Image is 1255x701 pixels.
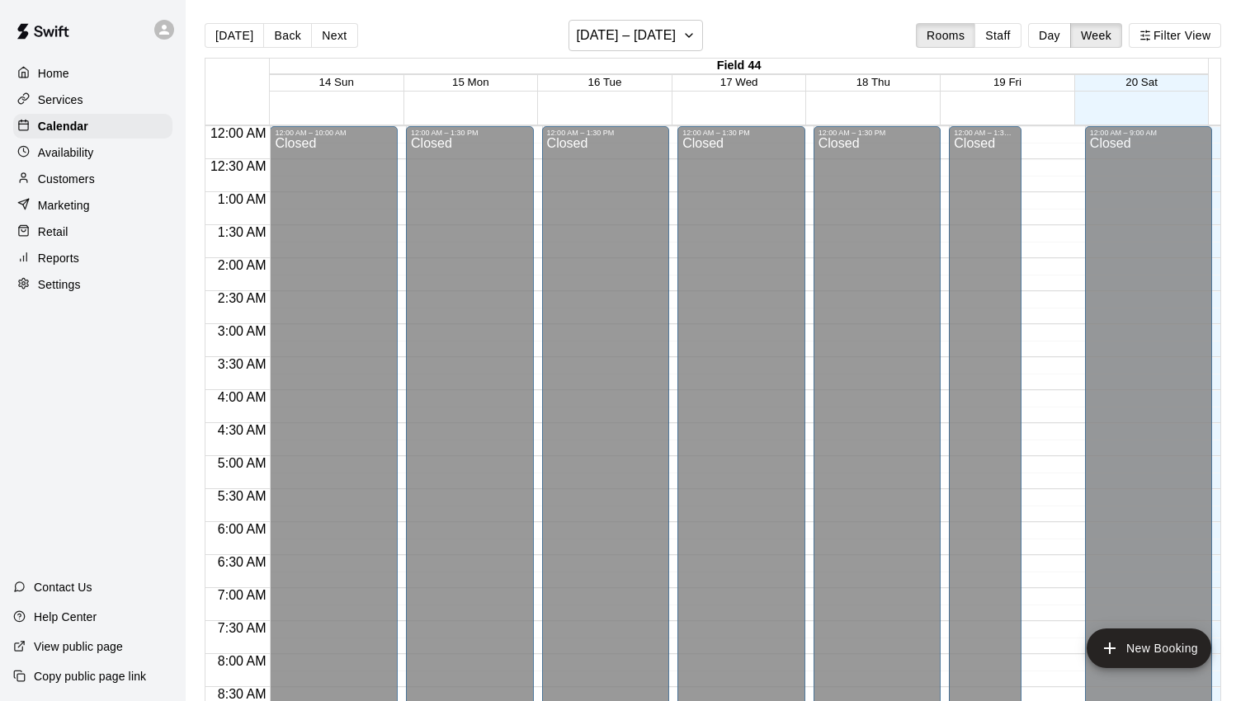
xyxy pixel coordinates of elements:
[206,159,271,173] span: 12:30 AM
[38,250,79,266] p: Reports
[452,76,488,88] button: 15 Mon
[214,192,271,206] span: 1:00 AM
[34,609,97,625] p: Help Center
[682,129,800,137] div: 12:00 AM – 1:30 PM
[13,272,172,297] a: Settings
[720,76,758,88] button: 17 Wed
[1070,23,1122,48] button: Week
[275,129,393,137] div: 12:00 AM – 10:00 AM
[214,588,271,602] span: 7:00 AM
[34,668,146,685] p: Copy public page link
[214,357,271,371] span: 3:30 AM
[569,20,703,51] button: [DATE] – [DATE]
[214,423,271,437] span: 4:30 AM
[1028,23,1071,48] button: Day
[38,223,68,240] p: Retail
[13,219,172,244] a: Retail
[311,23,357,48] button: Next
[214,555,271,569] span: 6:30 AM
[38,92,83,108] p: Services
[270,59,1209,74] div: Field 44
[13,246,172,271] a: Reports
[38,144,94,161] p: Availability
[1087,628,1211,668] button: add
[214,324,271,338] span: 3:00 AM
[588,76,622,88] button: 16 Tue
[13,61,172,86] a: Home
[38,276,81,293] p: Settings
[206,126,271,140] span: 12:00 AM
[263,23,312,48] button: Back
[13,167,172,191] a: Customers
[214,522,271,536] span: 6:00 AM
[547,129,665,137] div: 12:00 AM – 1:30 PM
[819,129,937,137] div: 12:00 AM – 1:30 PM
[954,129,1017,137] div: 12:00 AM – 1:30 PM
[856,76,890,88] button: 18 Thu
[13,114,172,139] a: Calendar
[214,621,271,635] span: 7:30 AM
[34,579,92,595] p: Contact Us
[214,291,271,305] span: 2:30 AM
[38,171,95,187] p: Customers
[38,118,88,134] p: Calendar
[974,23,1021,48] button: Staff
[993,76,1021,88] button: 19 Fri
[1090,129,1208,137] div: 12:00 AM – 9:00 AM
[38,197,90,214] p: Marketing
[214,390,271,404] span: 4:00 AM
[13,193,172,218] a: Marketing
[214,258,271,272] span: 2:00 AM
[38,65,69,82] p: Home
[214,654,271,668] span: 8:00 AM
[214,225,271,239] span: 1:30 AM
[411,129,529,137] div: 12:00 AM – 1:30 PM
[1129,23,1221,48] button: Filter View
[214,489,271,503] span: 5:30 AM
[13,140,172,165] a: Availability
[205,23,264,48] button: [DATE]
[576,24,676,47] h6: [DATE] – [DATE]
[319,76,354,88] button: 14 Sun
[916,23,975,48] button: Rooms
[214,687,271,701] span: 8:30 AM
[34,638,123,655] p: View public page
[1125,76,1158,88] button: 20 Sat
[13,87,172,112] a: Services
[214,456,271,470] span: 5:00 AM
